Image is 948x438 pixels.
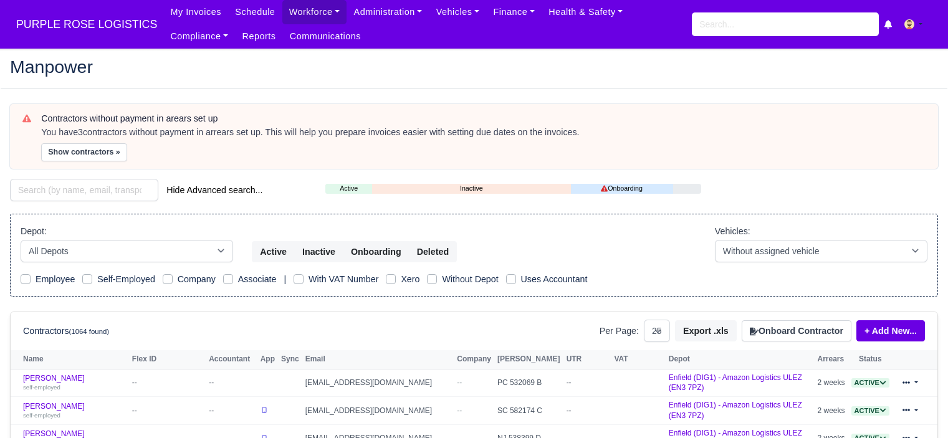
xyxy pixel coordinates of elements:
label: Without Depot [442,272,498,287]
div: You have contractors without payment in arrears set up. This will help you prepare invoices easie... [41,126,926,139]
input: Search (by name, email, transporter id) ... [10,179,158,201]
a: [PERSON_NAME] self-employed [23,374,126,392]
h6: Contractors [23,326,109,336]
a: Reports [235,24,282,49]
button: Show contractors » [41,143,127,161]
th: Sync [278,350,302,369]
td: -- [206,397,257,425]
th: Email [302,350,454,369]
a: Active [851,406,889,415]
input: Search... [692,12,879,36]
th: UTR [563,350,611,369]
th: App [257,350,278,369]
button: Deleted [409,241,457,262]
a: Active [851,378,889,387]
td: PC 532069 B [494,369,563,397]
span: Active [851,406,889,416]
th: Accountant [206,350,257,369]
a: Enfield (DIG1) - Amazon Logistics ULEZ (EN3 7PZ) [669,401,802,420]
button: Export .xls [675,320,737,341]
a: + Add New... [856,320,925,341]
a: Compliance [163,24,235,49]
label: Employee [36,272,75,287]
button: Onboarding [343,241,409,262]
a: Inactive [372,183,570,194]
a: Enfield (DIG1) - Amazon Logistics ULEZ (EN3 7PZ) [669,373,802,393]
th: Status [848,350,893,369]
h6: Contractors without payment in arears set up [41,113,926,124]
iframe: Chat Widget [886,378,948,438]
button: Inactive [294,241,343,262]
a: Onboarding [571,183,673,194]
span: | [284,274,286,284]
td: [EMAIL_ADDRESS][DOMAIN_NAME] [302,397,454,425]
label: Vehicles: [715,224,750,239]
td: 2 weeks [815,369,848,397]
small: (1064 found) [69,328,110,335]
small: self-employed [23,412,60,419]
a: Communications [283,24,368,49]
td: -- [563,369,611,397]
th: [PERSON_NAME] [494,350,563,369]
th: Flex ID [129,350,206,369]
td: -- [563,397,611,425]
th: Arrears [815,350,848,369]
label: Per Page: [600,324,639,338]
strong: 3 [78,127,83,137]
small: self-employed [23,384,60,391]
label: Xero [401,272,419,287]
h2: Manpower [10,58,938,75]
th: VAT [611,350,665,369]
a: PURPLE ROSE LOGISTICS [10,12,163,37]
div: + Add New... [851,320,925,341]
th: Company [454,350,494,369]
td: -- [206,369,257,397]
td: -- [129,397,206,425]
label: Uses Accountant [521,272,588,287]
label: Company [178,272,216,287]
td: 2 weeks [815,397,848,425]
span: -- [457,378,462,387]
label: With VAT Number [309,272,378,287]
td: [EMAIL_ADDRESS][DOMAIN_NAME] [302,369,454,397]
td: -- [129,369,206,397]
button: Hide Advanced search... [158,179,271,201]
button: Active [252,241,295,262]
th: Name [11,350,129,369]
span: -- [457,406,462,415]
td: SC 582174 C [494,397,563,425]
a: Active [325,183,372,194]
th: Depot [666,350,815,369]
div: Manpower [1,48,947,88]
label: Associate [238,272,277,287]
label: Depot: [21,224,47,239]
label: Self-Employed [97,272,155,287]
a: [PERSON_NAME] self-employed [23,402,126,420]
button: Onboard Contractor [742,320,851,341]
